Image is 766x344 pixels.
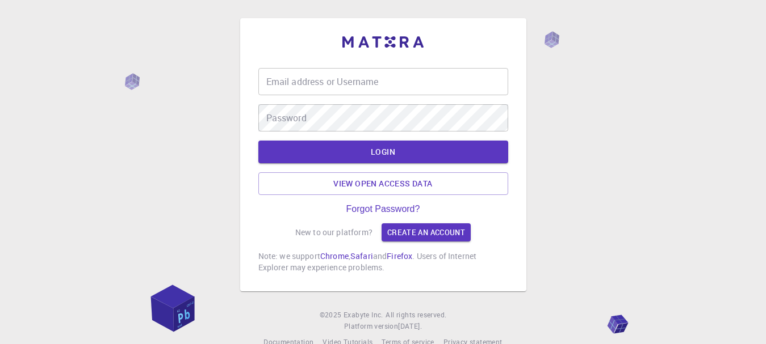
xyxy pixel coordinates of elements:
[387,250,412,261] a: Firefox
[344,310,383,319] span: Exabyte Inc.
[258,250,508,273] p: Note: we support , and . Users of Internet Explorer may experience problems.
[350,250,373,261] a: Safari
[258,141,508,163] button: LOGIN
[346,204,420,214] a: Forgot Password?
[386,309,446,321] span: All rights reserved.
[320,309,344,321] span: © 2025
[320,250,349,261] a: Chrome
[382,223,471,241] a: Create an account
[295,227,372,238] p: New to our platform?
[398,321,422,332] a: [DATE].
[398,321,422,330] span: [DATE] .
[344,309,383,321] a: Exabyte Inc.
[258,172,508,195] a: View open access data
[344,321,398,332] span: Platform version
